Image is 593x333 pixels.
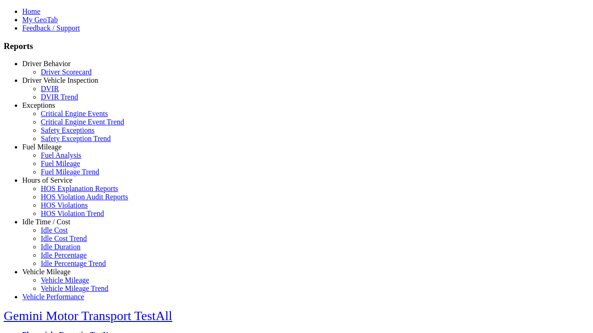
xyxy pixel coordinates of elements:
[41,243,81,251] a: Idle Duration
[22,101,55,109] a: Exceptions
[22,24,80,32] a: Feedback / Support
[41,226,68,234] a: Idle Cost
[41,151,82,159] a: Fuel Analysis
[22,7,40,15] a: Home
[41,193,128,201] a: HOS Violation Audit Reports
[22,60,70,68] a: Driver Behavior
[41,118,124,126] a: Critical Engine Event Trend
[41,85,59,92] a: DVIR
[41,234,87,242] a: Idle Cost Trend
[41,135,111,142] a: Safety Exception Trend
[41,168,99,176] a: Fuel Mileage Trend
[41,251,87,259] a: Idle Percentage
[22,143,62,151] a: Fuel Mileage
[41,126,95,134] a: Safety Exceptions
[22,16,58,24] a: My GeoTab
[22,76,98,84] a: Driver Vehicle Inspection
[41,201,88,209] a: HOS Violations
[22,176,72,184] a: Hours of Service
[41,276,89,284] a: Vehicle Mileage
[41,110,108,117] a: Critical Engine Events
[41,284,108,292] a: Vehicle Mileage Trend
[22,218,70,226] a: Idle Time / Cost
[41,210,104,217] a: HOS Violation Trend
[4,308,172,323] a: Gemini Motor Transport TestAll
[41,259,106,267] a: Idle Percentage Trend
[41,185,118,192] a: HOS Explanation Reports
[22,293,84,301] a: Vehicle Performance
[41,68,92,76] a: Driver Scorecard
[41,93,78,101] a: DVIR Trend
[4,41,589,51] h3: Reports
[41,160,80,167] a: Fuel Mileage
[22,268,70,276] a: Vehicle Mileage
